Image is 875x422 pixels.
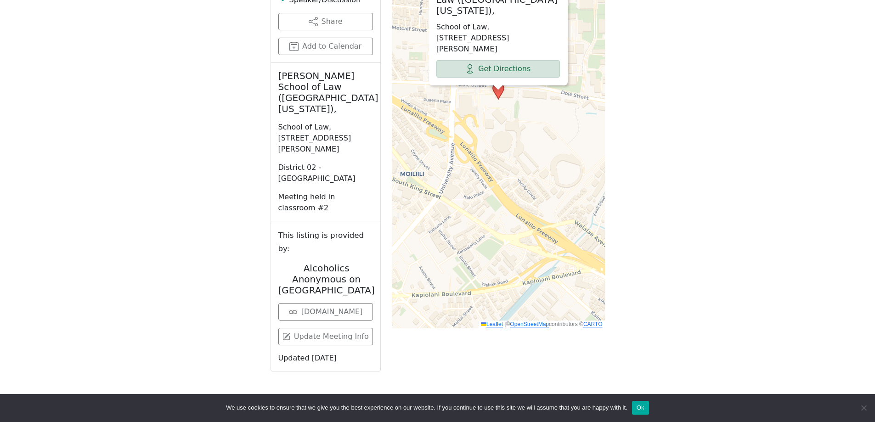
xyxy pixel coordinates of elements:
[278,191,373,214] p: Meeting held in classroom #2
[859,403,868,412] span: No
[436,60,560,78] a: Get Directions
[278,328,373,345] a: Update Meeting Info
[278,38,373,55] button: Add to Calendar
[510,321,549,327] a: OpenStreetMap
[436,22,560,55] p: School of Law, [STREET_ADDRESS][PERSON_NAME]
[278,303,373,321] a: [DOMAIN_NAME]
[278,122,373,155] p: School of Law, [STREET_ADDRESS][PERSON_NAME]
[481,321,503,327] a: Leaflet
[278,13,373,30] button: Share
[226,403,627,412] span: We use cookies to ensure that we give you the best experience on our website. If you continue to ...
[583,321,603,327] a: CARTO
[479,321,605,328] div: © contributors ©
[278,162,373,184] p: District 02 - [GEOGRAPHIC_DATA]
[504,321,506,327] span: |
[632,401,649,415] button: Ok
[278,353,373,364] p: Updated [DATE]
[278,263,375,296] h2: Alcoholics Anonymous on [GEOGRAPHIC_DATA]
[278,229,373,255] small: This listing is provided by:
[278,70,373,114] h2: [PERSON_NAME] School of Law ([GEOGRAPHIC_DATA][US_STATE]),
